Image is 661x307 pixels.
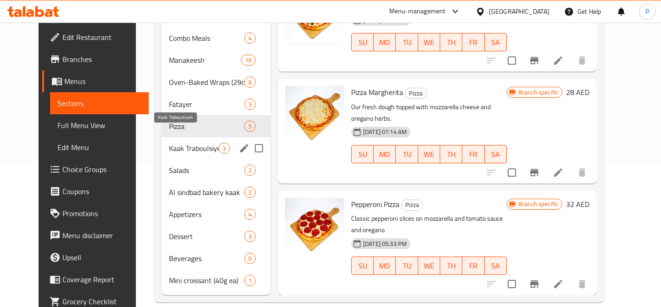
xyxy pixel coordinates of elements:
[440,257,462,275] button: TH
[62,32,141,43] span: Edit Restaurant
[523,50,545,72] button: Branch-specific-item
[42,202,149,224] a: Promotions
[466,148,481,161] span: FR
[351,213,507,236] p: Classic pepperoni slices on mozzarella and tomato sauce and oregano
[162,137,270,159] div: Kaak Traboulsiyeh3edit
[553,167,564,178] a: Edit menu item
[645,6,649,17] span: P
[401,200,423,211] div: Pizza
[374,33,396,51] button: MO
[169,121,244,132] div: Pizza
[377,148,392,161] span: MO
[553,55,564,66] a: Edit menu item
[244,209,256,220] div: items
[566,86,589,99] h6: 28 AED
[553,279,564,290] a: Edit menu item
[285,198,344,257] img: Pepperoni Pizza
[566,198,589,211] h6: 32 AED
[405,88,427,99] div: Pizza
[42,70,149,92] a: Menus
[396,145,418,163] button: TU
[57,120,141,131] span: Full Menu View
[245,166,255,175] span: 2
[405,88,426,99] span: Pizza
[444,259,459,273] span: TH
[162,71,270,93] div: Oven-Baked Wraps (29cm)6
[169,231,244,242] span: Dessert
[399,148,414,161] span: TU
[244,99,256,110] div: items
[245,34,255,43] span: 4
[42,26,149,48] a: Edit Restaurant
[162,93,270,115] div: Fatayer3
[244,33,256,44] div: items
[244,275,256,286] div: items
[418,33,440,51] button: WE
[351,85,403,99] span: Pizza Margherita
[244,121,256,132] div: items
[466,36,481,49] span: FR
[245,188,255,197] span: 2
[162,49,270,71] div: Manakeesh16
[50,136,149,158] a: Edit Menu
[351,33,374,51] button: SU
[571,50,593,72] button: delete
[62,164,141,175] span: Choice Groups
[42,246,149,268] a: Upsell
[485,33,507,51] button: SA
[62,208,141,219] span: Promotions
[57,98,141,109] span: Sections
[396,33,418,51] button: TU
[42,48,149,70] a: Branches
[62,274,141,285] span: Coverage Report
[515,88,562,97] span: Branch specific
[245,276,255,285] span: 1
[462,257,484,275] button: FR
[399,36,414,49] span: TU
[169,275,244,286] span: Mini croissant (40g ea)
[162,159,270,181] div: Salads2
[440,145,462,163] button: TH
[523,162,545,184] button: Branch-specific-item
[444,36,459,49] span: TH
[462,33,484,51] button: FR
[351,257,374,275] button: SU
[57,142,141,153] span: Edit Menu
[466,259,481,273] span: FR
[219,144,230,153] span: 3
[245,100,255,109] span: 3
[42,180,149,202] a: Coupons
[402,200,423,210] span: Pizza
[169,253,244,264] div: Beverages
[162,27,270,49] div: Combo Meals4
[396,257,418,275] button: TU
[169,187,244,198] span: Al sindbad bakery kaak
[169,165,244,176] span: Salads
[418,145,440,163] button: WE
[245,254,255,263] span: 6
[162,225,270,247] div: Dessert3
[237,141,251,155] button: edit
[355,36,370,49] span: SU
[359,240,410,248] span: [DATE] 05:33 PM
[169,55,241,66] span: Manakeesh
[162,181,270,203] div: Al sindbad bakery kaak2
[62,252,141,263] span: Upsell
[218,143,230,154] div: items
[377,36,392,49] span: MO
[502,51,521,70] span: Select to update
[444,148,459,161] span: TH
[485,257,507,275] button: SA
[488,148,503,161] span: SA
[241,56,255,65] span: 16
[422,36,437,49] span: WE
[169,33,244,44] span: Combo Meals
[62,54,141,65] span: Branches
[62,186,141,197] span: Coupons
[169,77,244,88] span: Oven-Baked Wraps (29cm)
[440,33,462,51] button: TH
